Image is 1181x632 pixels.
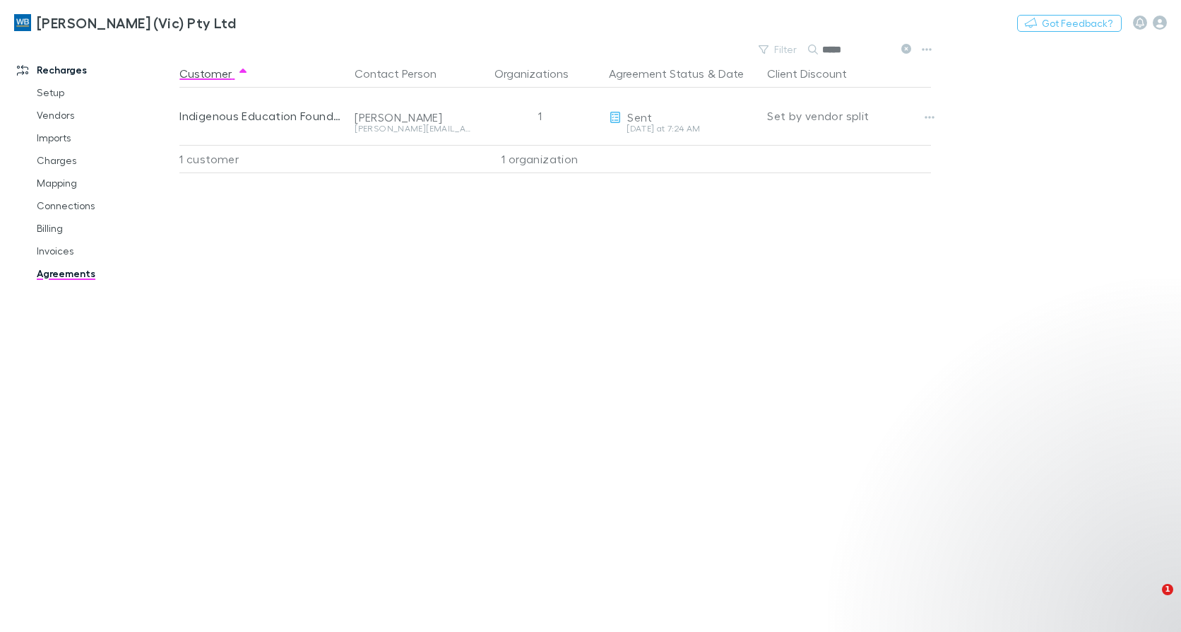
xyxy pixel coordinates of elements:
a: Invoices [23,240,187,262]
a: Agreements [23,262,187,285]
a: [PERSON_NAME] (Vic) Pty Ltd [6,6,244,40]
a: Mapping [23,172,187,194]
h3: [PERSON_NAME] (Vic) Pty Ltd [37,14,236,31]
a: Imports [23,127,187,149]
a: Vendors [23,104,187,127]
a: Connections [23,194,187,217]
button: Contact Person [355,59,453,88]
span: 1 [1162,584,1173,595]
a: Recharges [3,59,187,81]
a: Setup [23,81,187,104]
div: [PERSON_NAME][EMAIL_ADDRESS][PERSON_NAME][DOMAIN_NAME] [355,124,470,133]
img: William Buck (Vic) Pty Ltd's Logo [14,14,31,31]
div: 1 organization [476,145,603,173]
div: Set by vendor split [767,88,931,144]
button: Got Feedback? [1017,15,1122,32]
a: Billing [23,217,187,240]
button: Customer [179,59,249,88]
div: [PERSON_NAME] [355,110,470,124]
button: Filter [752,41,805,58]
button: Client Discount [767,59,864,88]
iframe: Intercom live chat [1133,584,1167,618]
div: 1 [476,88,603,144]
div: Indigenous Education Foundation Limited [179,88,343,144]
span: Sent [627,110,652,124]
div: 1 customer [179,145,349,173]
a: Charges [23,149,187,172]
button: Organizations [494,59,586,88]
button: Agreement Status [609,59,704,88]
button: Date [718,59,744,88]
div: [DATE] at 7:24 AM [609,124,756,133]
div: & [609,59,756,88]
